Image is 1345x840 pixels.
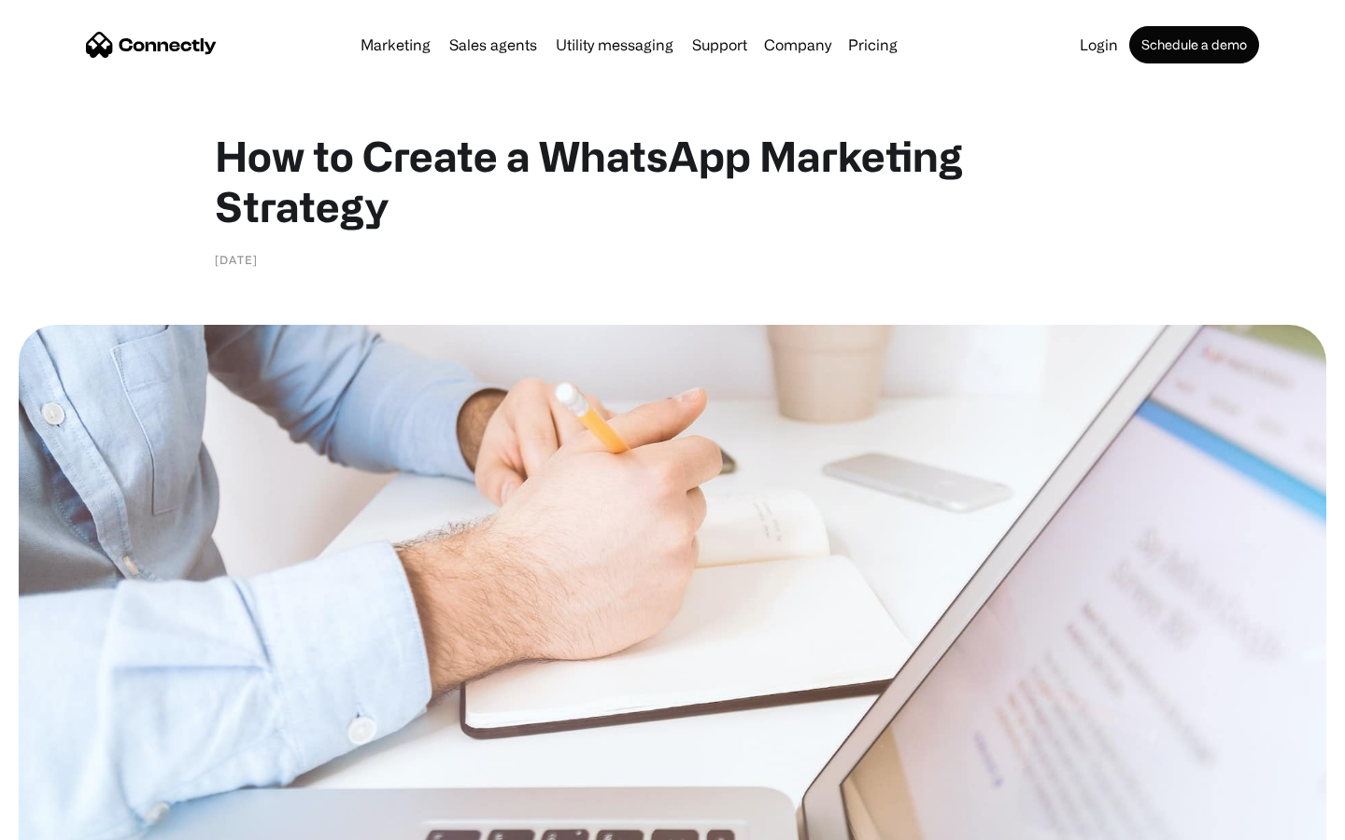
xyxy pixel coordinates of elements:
a: Pricing [841,37,905,52]
h1: How to Create a WhatsApp Marketing Strategy [215,131,1130,231]
a: Utility messaging [548,37,681,52]
a: Login [1072,37,1126,52]
aside: Language selected: English [19,807,112,833]
div: [DATE] [215,250,258,269]
a: Marketing [353,37,438,52]
div: Company [764,32,831,58]
ul: Language list [37,807,112,833]
a: Schedule a demo [1129,26,1259,63]
a: Support [685,37,755,52]
a: Sales agents [442,37,545,52]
